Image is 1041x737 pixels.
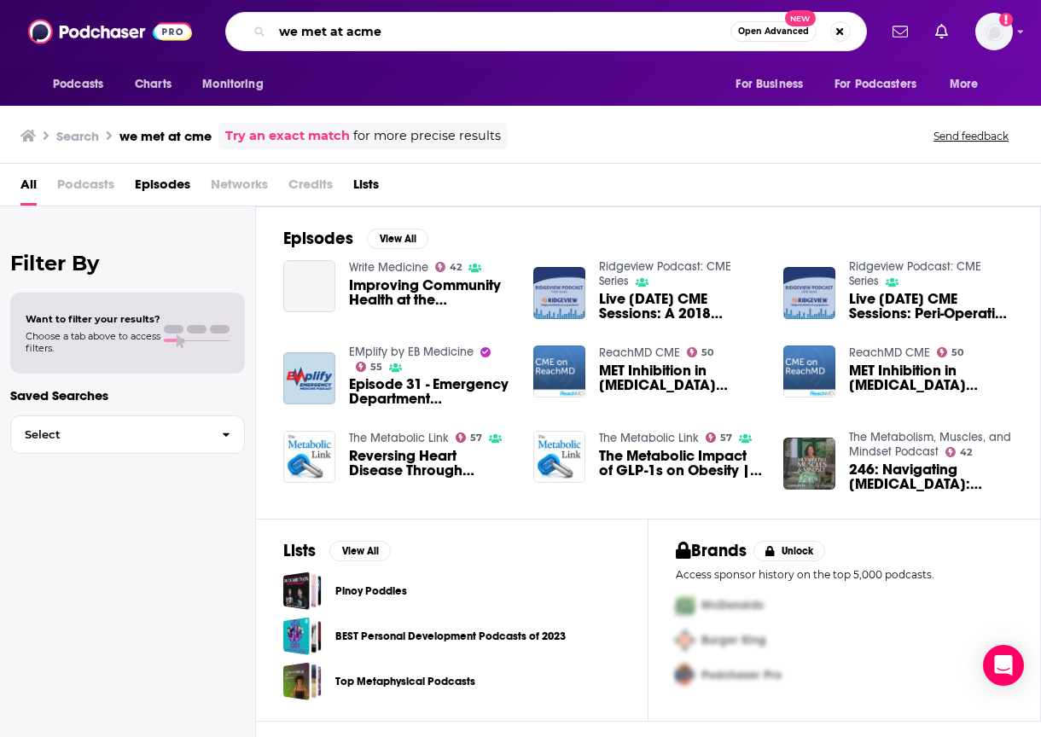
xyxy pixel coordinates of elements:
a: Charts [124,68,182,101]
input: Search podcasts, credits, & more... [272,18,730,45]
span: 57 [470,434,482,442]
a: Live Friday CME Sessions: A 2018 Cardiovascular Prevention Update [599,292,763,321]
a: All [20,171,37,206]
a: MET Inhibition in Metastatic NSCLC “In the Spotlight” [599,363,763,392]
a: The Metabolic Link [349,431,449,445]
span: MET Inhibition in [MEDICAL_DATA] [MEDICAL_DATA] “In the Spotlight” [849,363,1013,392]
a: Pinoy Poddies [335,582,407,601]
a: MET Inhibition in Metastatic NSCLC “In the Spotlight” [849,363,1013,392]
span: 42 [960,449,972,456]
img: 246: Navigating Perimenopause: Weight Management and Metabolism with Dr. Ali Novitsky [783,438,835,490]
span: 246: Navigating [MEDICAL_DATA]: [MEDICAL_DATA] and Metabolism with [PERSON_NAME] [849,462,1013,491]
a: BEST Personal Development Podcasts of 2023 [335,627,566,646]
span: More [950,73,979,96]
span: BEST Personal Development Podcasts of 2023 [283,617,322,655]
h3: we met at cme [119,128,212,144]
span: Episode 31 - Emergency Department Management of Patients Taking Direct Oral [MEDICAL_DATA] Agents... [349,377,513,406]
span: Live [DATE] CME Sessions: A 2018 Cardiovascular Prevention Update [599,292,763,321]
span: For Business [736,73,803,96]
a: 55 [356,362,383,372]
a: Show notifications dropdown [886,17,915,46]
a: The Metabolism, Muscles, and Mindset Podcast [849,430,1011,459]
span: for more precise results [353,126,501,146]
a: Top Metaphysical Podcasts [283,662,322,700]
img: Podchaser - Follow, Share and Rate Podcasts [28,15,192,48]
a: 57 [706,432,733,443]
span: Networks [211,171,268,206]
button: Show profile menu [975,13,1013,50]
a: Live Friday CME Sessions: Peri-Operative Management of a Hypertensive Crisis [783,267,835,319]
a: Episode 31 - Emergency Department Management of Patients Taking Direct Oral Anticoagulant Agents ... [349,377,513,406]
h2: Brands [676,540,747,561]
img: Live Friday CME Sessions: A 2018 Cardiovascular Prevention Update [533,267,585,319]
button: View All [367,229,428,249]
div: Search podcasts, credits, & more... [225,12,867,51]
span: 50 [701,349,713,357]
span: Podchaser Pro [701,668,782,682]
button: open menu [190,68,285,101]
span: Credits [288,171,333,206]
a: EMplify by EB Medicine [349,345,474,359]
span: Podcasts [57,171,114,206]
img: MET Inhibition in Metastatic NSCLC “In the Spotlight” [533,345,585,398]
a: Improving Community Health at the Confluence of QI and CME [283,260,335,312]
button: open menu [823,68,941,101]
button: open menu [724,68,824,101]
span: For Podcasters [835,73,916,96]
a: Ridgeview Podcast: CME Series [599,259,731,288]
a: Reversing Heart Disease Through Metabolic Health | Philip Ovadia, MD | Ep.64 [349,449,513,478]
a: Top Metaphysical Podcasts [335,672,475,691]
a: ReachMD CME [599,345,680,360]
span: MET Inhibition in [MEDICAL_DATA] [MEDICAL_DATA] “In the Spotlight” [599,363,763,392]
button: Send feedback [928,129,1014,143]
a: ListsView All [283,540,391,561]
img: User Profile [975,13,1013,50]
span: Charts [135,73,172,96]
a: Show notifications dropdown [928,17,955,46]
span: Open Advanced [738,27,809,36]
a: Ridgeview Podcast: CME Series [849,259,981,288]
span: 55 [370,363,382,371]
img: Reversing Heart Disease Through Metabolic Health | Philip Ovadia, MD | Ep.64 [283,431,335,483]
span: Select [11,429,208,440]
div: Open Intercom Messenger [983,645,1024,686]
span: Live [DATE] CME Sessions: Peri-Operative Management of a Hypertensive Crisis [849,292,1013,321]
h2: Filter By [10,251,245,276]
button: open menu [41,68,125,101]
span: New [785,10,816,26]
a: The Metabolic Link [599,431,699,445]
span: Monitoring [202,73,263,96]
button: View All [329,541,391,561]
span: Podcasts [53,73,103,96]
span: 50 [951,349,963,357]
a: ReachMD CME [849,345,930,360]
span: Burger King [701,633,766,647]
img: Second Pro Logo [669,623,701,658]
img: The Metabolic Impact of GLP-1s on Obesity | Spencer Nadolsky, DO | Ep.65 [533,431,585,483]
span: 42 [450,264,462,271]
img: Episode 31 - Emergency Department Management of Patients Taking Direct Oral Anticoagulant Agents ... [283,352,335,404]
a: Lists [353,171,379,206]
svg: Add a profile image [999,13,1013,26]
a: MET Inhibition in Metastatic NSCLC “In the Spotlight” [783,345,835,398]
a: 50 [687,347,714,357]
a: Episodes [135,171,190,206]
a: EpisodesView All [283,228,428,249]
button: open menu [938,68,1000,101]
a: Pinoy Poddies [283,572,322,610]
span: The Metabolic Impact of GLP-1s on Obesity | [PERSON_NAME], DO | Ep.65 [599,449,763,478]
a: Try an exact match [225,126,350,146]
img: Third Pro Logo [669,658,701,693]
span: Improving Community Health at the Confluence of QI and CME [349,278,513,307]
span: Choose a tab above to access filters. [26,330,160,354]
